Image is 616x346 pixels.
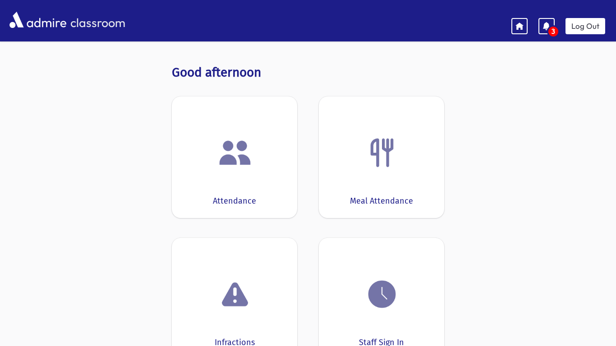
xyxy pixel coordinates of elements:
[365,277,399,311] img: clock.png
[218,279,252,313] img: exclamation.png
[7,9,69,30] img: AdmirePro
[213,195,256,207] div: Attendance
[69,8,125,32] span: classroom
[548,27,558,36] span: 3
[172,65,444,80] h3: Good afternoon
[365,136,399,170] img: Fork.png
[565,18,605,34] a: Log Out
[218,136,252,170] img: users.png
[350,195,413,207] div: Meal Attendance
